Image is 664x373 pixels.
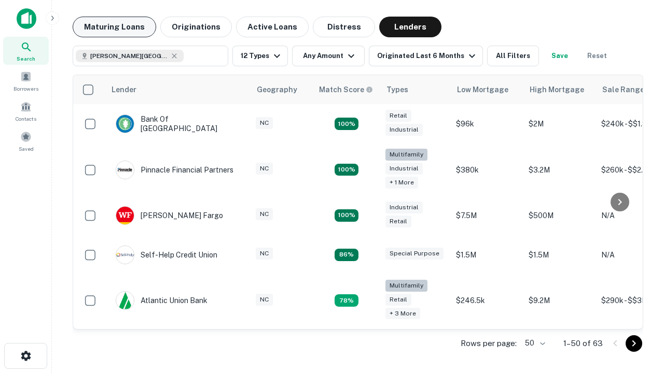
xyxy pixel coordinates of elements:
[313,75,380,104] th: Capitalize uses an advanced AI algorithm to match your search with the best lender. The match sco...
[19,145,34,153] span: Saved
[112,83,136,96] div: Lender
[116,207,134,224] img: picture
[319,84,371,95] h6: Match Score
[385,294,411,306] div: Retail
[251,75,313,104] th: Geography
[335,209,358,222] div: Matching Properties: 14, hasApolloMatch: undefined
[385,202,423,213] div: Industrial
[451,75,523,104] th: Low Mortgage
[116,292,134,309] img: picture
[563,337,603,350] p: 1–50 of 63
[160,17,232,37] button: Originations
[335,164,358,176] div: Matching Properties: 23, hasApolloMatch: undefined
[602,83,644,96] div: Sale Range
[257,83,297,96] div: Geography
[385,216,411,227] div: Retail
[256,163,273,175] div: NC
[256,117,273,129] div: NC
[335,294,358,307] div: Matching Properties: 10, hasApolloMatch: undefined
[451,275,523,327] td: $246.5k
[319,84,373,95] div: Capitalize uses an advanced AI algorithm to match your search with the best lender. The match sco...
[580,46,614,66] button: Reset
[116,161,134,179] img: picture
[457,83,508,96] div: Low Mortgage
[385,149,427,161] div: Multifamily
[292,46,365,66] button: Any Amount
[523,196,596,235] td: $500M
[116,115,134,133] img: picture
[116,246,217,264] div: Self-help Credit Union
[236,17,309,37] button: Active Loans
[116,206,223,225] div: [PERSON_NAME] Fargo
[256,208,273,220] div: NC
[313,17,375,37] button: Distress
[116,114,240,133] div: Bank Of [GEOGRAPHIC_DATA]
[451,235,523,275] td: $1.5M
[385,110,411,122] div: Retail
[17,8,36,29] img: capitalize-icon.png
[3,97,49,125] a: Contacts
[232,46,288,66] button: 12 Types
[380,75,451,104] th: Types
[530,83,584,96] div: High Mortgage
[256,294,273,306] div: NC
[523,144,596,196] td: $3.2M
[379,17,441,37] button: Lenders
[461,337,517,350] p: Rows per page:
[335,118,358,130] div: Matching Properties: 15, hasApolloMatch: undefined
[523,275,596,327] td: $9.2M
[116,291,208,310] div: Atlantic Union Bank
[90,51,168,61] span: [PERSON_NAME][GEOGRAPHIC_DATA], [GEOGRAPHIC_DATA]
[13,84,38,93] span: Borrowers
[385,308,420,320] div: + 3 more
[386,83,408,96] div: Types
[17,54,35,63] span: Search
[612,257,664,307] iframe: Chat Widget
[626,335,642,352] button: Go to next page
[543,46,576,66] button: Save your search to get updates of matches that match your search criteria.
[377,50,478,62] div: Originated Last 6 Months
[521,336,547,351] div: 50
[385,124,423,136] div: Industrial
[256,248,273,260] div: NC
[487,46,539,66] button: All Filters
[451,144,523,196] td: $380k
[385,163,423,175] div: Industrial
[116,246,134,264] img: picture
[523,235,596,275] td: $1.5M
[3,37,49,65] a: Search
[523,104,596,144] td: $2M
[385,280,427,292] div: Multifamily
[116,161,233,179] div: Pinnacle Financial Partners
[73,17,156,37] button: Maturing Loans
[3,127,49,155] a: Saved
[523,75,596,104] th: High Mortgage
[335,249,358,261] div: Matching Properties: 11, hasApolloMatch: undefined
[369,46,483,66] button: Originated Last 6 Months
[451,196,523,235] td: $7.5M
[3,67,49,95] a: Borrowers
[385,248,444,260] div: Special Purpose
[16,114,36,123] span: Contacts
[451,104,523,144] td: $96k
[385,177,418,189] div: + 1 more
[105,75,251,104] th: Lender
